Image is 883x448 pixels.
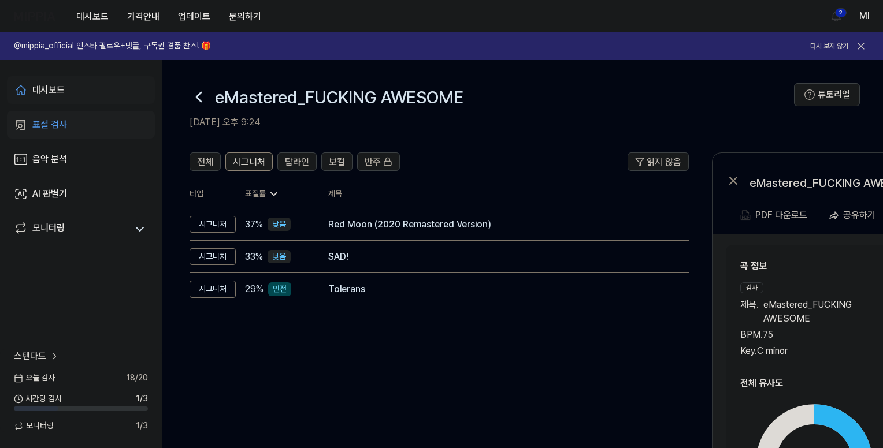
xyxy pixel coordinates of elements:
button: 전체 [190,152,221,171]
button: 업데이트 [169,5,220,28]
a: 스탠다드 [14,349,60,363]
div: 대시보드 [32,83,65,97]
a: 업데이트 [169,1,220,32]
button: Ml [859,9,869,23]
div: Red Moon (2020 Remastered Version) [328,218,670,232]
a: 모니터링 [14,221,127,237]
div: Key. C minor [740,344,880,358]
span: 시간당 검사 [14,393,62,405]
button: 읽지 않음 [628,152,689,171]
div: SAD! [328,250,670,264]
span: 1 / 3 [136,393,148,405]
span: eMastered_FUCKING AWESOME [763,298,880,326]
div: 안전 [268,282,291,296]
div: 낮음 [268,218,291,232]
button: 문의하기 [220,5,270,28]
div: AI 판별기 [32,187,67,201]
button: 시그니처 [225,152,273,171]
span: 스탠다드 [14,349,46,363]
div: 음악 분석 [32,152,67,166]
img: logo [14,12,55,21]
button: 반주 [357,152,400,171]
th: 타입 [190,180,236,208]
button: 알림2 [827,7,845,25]
span: 모니터링 [14,420,54,432]
span: 제목 . [740,298,759,326]
div: 시그니처 [190,216,236,233]
div: 2 [835,8,847,17]
img: 알림 [829,9,843,23]
button: 다시 보지 않기 [810,42,848,51]
span: 오늘 검사 [14,372,55,384]
span: 보컬 [329,155,345,169]
div: Tolerans [328,282,670,296]
button: 대시보드 [67,5,118,28]
img: PDF Download [740,210,751,221]
span: 전체 [197,155,213,169]
span: 1 / 3 [136,420,148,432]
span: 18 / 20 [126,372,148,384]
span: 29 % [245,282,264,296]
div: PDF 다운로드 [755,208,807,223]
button: 보컬 [321,152,353,171]
button: 가격안내 [118,5,169,28]
a: 표절 검사 [7,111,155,139]
div: 시그니처 [190,248,236,266]
div: BPM. 75 [740,328,880,342]
span: 33 % [245,250,263,264]
div: 시그니처 [190,281,236,298]
a: 대시보드 [7,76,155,104]
span: 시그니처 [233,155,265,169]
button: 튜토리얼 [794,83,860,106]
span: 탑라인 [285,155,309,169]
div: 모니터링 [32,221,65,237]
span: 반주 [365,155,381,169]
span: 읽지 않음 [647,155,681,169]
div: 낮음 [268,250,291,264]
th: 제목 [328,180,689,208]
span: 37 % [245,218,263,232]
div: 표절률 [245,188,310,200]
a: 음악 분석 [7,145,155,173]
a: AI 판별기 [7,180,155,208]
button: PDF 다운로드 [738,204,810,227]
h2: [DATE] 오후 9:24 [190,115,794,129]
div: 검사 [740,282,763,293]
button: 탑라인 [277,152,317,171]
div: 표절 검사 [32,118,67,132]
div: 공유하기 [843,208,875,223]
h1: eMastered_FUCKING AWESOME [215,85,463,109]
h1: @mippia_official 인스타 팔로우+댓글, 구독권 경품 찬스! 🎁 [14,40,211,52]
